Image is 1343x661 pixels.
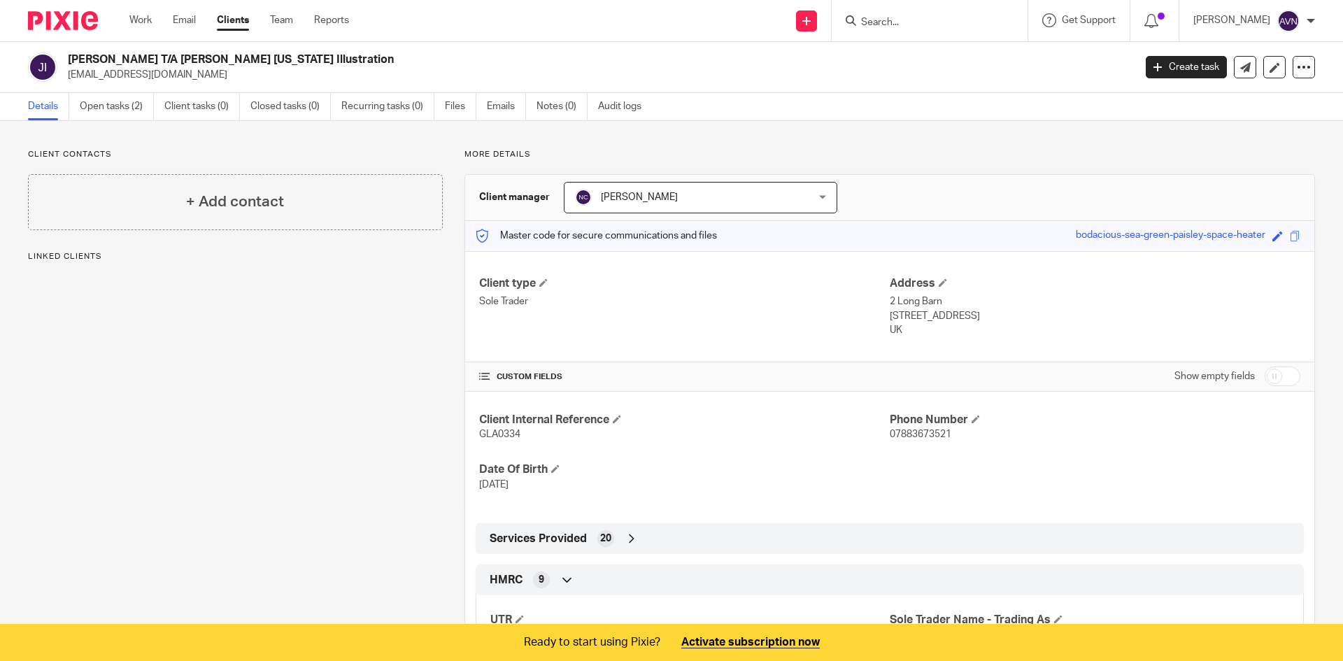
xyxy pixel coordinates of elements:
[479,462,890,477] h4: Date Of Birth
[490,532,587,546] span: Services Provided
[490,573,523,588] span: HMRC
[464,149,1315,160] p: More details
[890,294,1300,308] p: 2 Long Barn
[890,323,1300,337] p: UK
[890,413,1300,427] h4: Phone Number
[28,251,443,262] p: Linked clients
[250,93,331,120] a: Closed tasks (0)
[479,371,890,383] h4: CUSTOM FIELDS
[575,189,592,206] img: svg%3E
[476,229,717,243] p: Master code for secure communications and files
[28,52,57,82] img: svg%3E
[479,276,890,291] h4: Client type
[1174,369,1255,383] label: Show empty fields
[445,93,476,120] a: Files
[68,52,914,67] h2: [PERSON_NAME] T/A [PERSON_NAME] [US_STATE] Illustration
[314,13,349,27] a: Reports
[1076,228,1265,244] div: bodacious-sea-green-paisley-space-heater
[890,276,1300,291] h4: Address
[186,191,284,213] h4: + Add contact
[270,13,293,27] a: Team
[217,13,249,27] a: Clients
[890,613,1289,627] h4: Sole Trader Name - Trading As
[341,93,434,120] a: Recurring tasks (0)
[28,11,98,30] img: Pixie
[1277,10,1300,32] img: svg%3E
[890,429,951,439] span: 07883673521
[1193,13,1270,27] p: [PERSON_NAME]
[487,93,526,120] a: Emails
[68,68,1125,82] p: [EMAIL_ADDRESS][DOMAIN_NAME]
[600,532,611,546] span: 20
[129,13,152,27] a: Work
[598,93,652,120] a: Audit logs
[601,192,678,202] span: [PERSON_NAME]
[164,93,240,120] a: Client tasks (0)
[539,573,544,587] span: 9
[28,93,69,120] a: Details
[479,294,890,308] p: Sole Trader
[860,17,986,29] input: Search
[1062,15,1116,25] span: Get Support
[28,149,443,160] p: Client contacts
[479,480,509,490] span: [DATE]
[479,429,520,439] span: GLA0334
[80,93,154,120] a: Open tasks (2)
[173,13,196,27] a: Email
[479,413,890,427] h4: Client Internal Reference
[537,93,588,120] a: Notes (0)
[1146,56,1227,78] a: Create task
[890,309,1300,323] p: [STREET_ADDRESS]
[490,613,890,627] h4: UTR
[479,190,550,204] h3: Client manager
